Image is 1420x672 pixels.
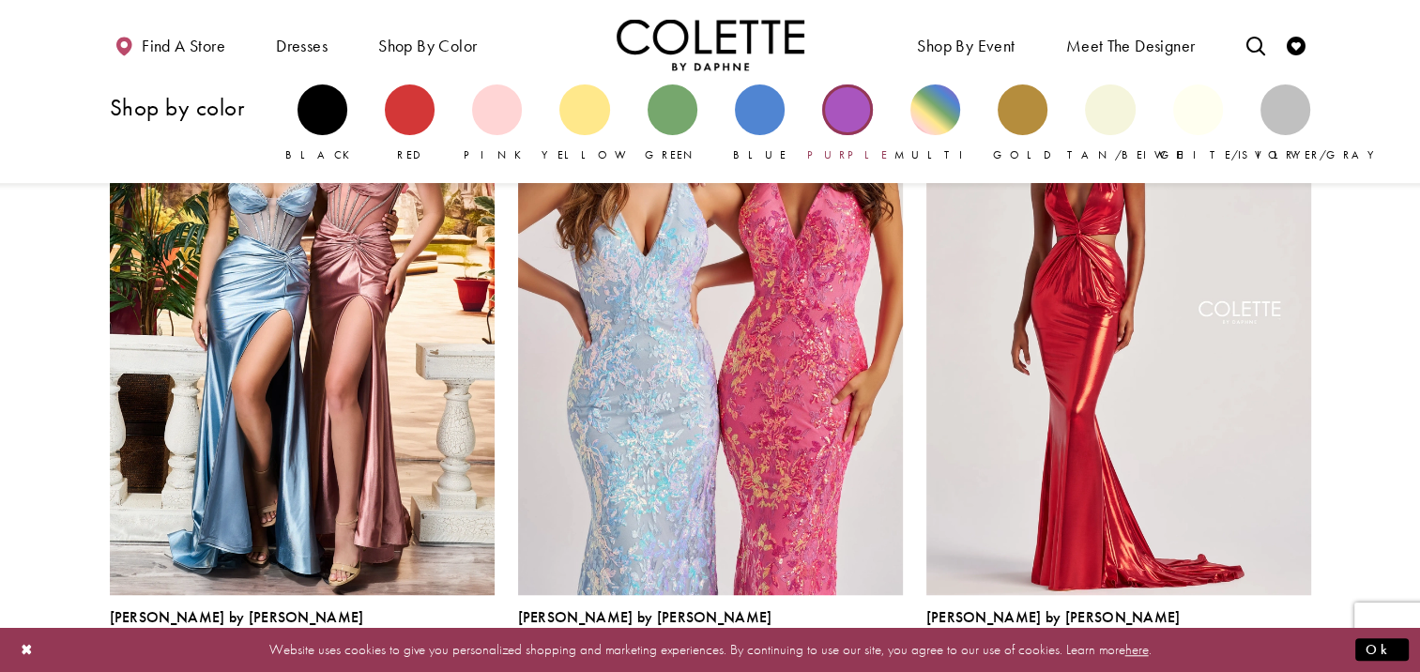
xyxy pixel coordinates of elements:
a: Black [298,84,347,163]
a: Visit Colette by Daphne Style No. CL8495 Page [518,36,903,595]
span: [PERSON_NAME] by [PERSON_NAME] [110,607,364,627]
span: Blue [733,147,786,162]
a: Tan/Beige [1085,84,1135,163]
a: Pink [472,84,522,163]
span: Gold [993,147,1053,162]
span: Red [397,147,421,162]
a: Visit Home Page [617,19,804,70]
span: Shop by color [374,19,481,70]
span: Tan/Beige [1066,147,1183,162]
span: Dresses [271,19,332,70]
h3: Shop by color [110,95,279,120]
div: Colette by Daphne Style No. CL8560 [110,609,364,649]
p: Website uses cookies to give you personalized shopping and marketing experiences. By continuing t... [135,637,1285,663]
a: Meet the designer [1061,19,1200,70]
div: Colette by Daphne Style No. CL8495 [518,609,772,649]
button: Close Dialog [11,634,43,666]
span: Silver/Gray [1242,147,1383,162]
span: Multi [894,147,975,162]
span: Pink [464,147,531,162]
span: Shop by color [378,37,477,55]
a: Visit Colette by Daphne Style No. CL8505 Page [926,36,1311,595]
span: [PERSON_NAME] by [PERSON_NAME] [926,607,1181,627]
span: Green [645,147,700,162]
span: Meet the designer [1066,37,1196,55]
span: Purple [807,147,888,162]
a: Gold [998,84,1047,163]
a: Visit Colette by Daphne Style No. CL8560 Page [110,36,495,595]
a: Green [648,84,697,163]
a: here [1125,640,1149,659]
a: Yellow [559,84,609,163]
a: White/Ivory [1173,84,1223,163]
a: Silver/Gray [1260,84,1310,163]
span: Find a store [142,37,225,55]
a: Purple [822,84,872,163]
a: Check Wishlist [1282,19,1310,70]
a: Find a store [110,19,230,70]
span: Shop By Event [917,37,1015,55]
span: Black [285,147,359,162]
a: Red [385,84,435,163]
a: Toggle search [1241,19,1269,70]
span: [PERSON_NAME] by [PERSON_NAME] [518,607,772,627]
button: Submit Dialog [1355,638,1409,662]
a: Multi [910,84,960,163]
span: Yellow [541,147,635,162]
div: Colette by Daphne Style No. CL8505 [926,609,1181,649]
span: Dresses [276,37,328,55]
img: Colette by Daphne [617,19,804,70]
span: White/Ivory [1154,147,1310,162]
span: Shop By Event [912,19,1019,70]
a: Blue [735,84,785,163]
